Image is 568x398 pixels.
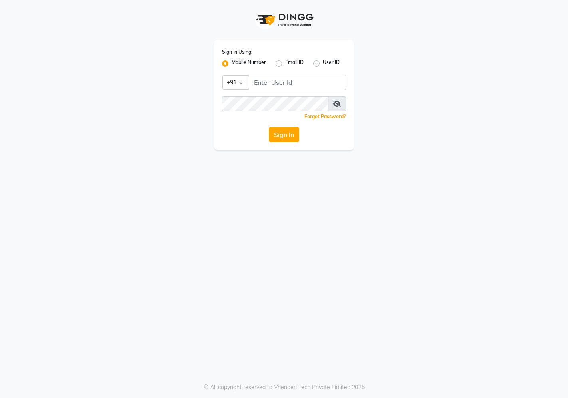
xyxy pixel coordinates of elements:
label: Email ID [285,59,304,68]
button: Sign In [269,127,299,142]
input: Username [222,96,328,111]
label: Mobile Number [232,59,266,68]
label: Sign In Using: [222,48,252,56]
a: Forgot Password? [304,113,346,119]
label: User ID [323,59,340,68]
input: Username [249,75,346,90]
img: logo1.svg [252,8,316,32]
